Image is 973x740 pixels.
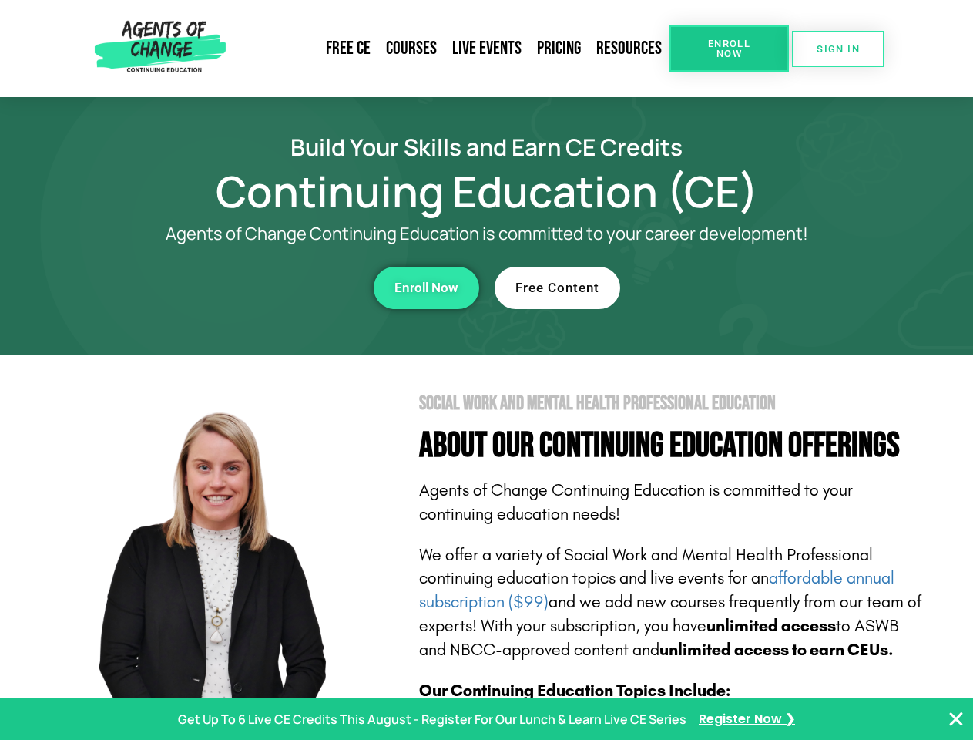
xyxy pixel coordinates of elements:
[374,267,479,309] a: Enroll Now
[706,616,836,636] b: unlimited access
[318,31,378,66] a: Free CE
[529,31,589,66] a: Pricing
[48,136,926,158] h2: Build Your Skills and Earn CE Credits
[394,281,458,294] span: Enroll Now
[419,543,926,662] p: We offer a variety of Social Work and Mental Health Professional continuing education topics and ...
[378,31,445,66] a: Courses
[419,681,730,701] b: Our Continuing Education Topics Include:
[515,281,599,294] span: Free Content
[694,39,764,59] span: Enroll Now
[669,25,789,72] a: Enroll Now
[419,394,926,413] h2: Social Work and Mental Health Professional Education
[589,31,669,66] a: Resources
[817,44,860,54] span: SIGN IN
[109,224,864,244] p: Agents of Change Continuing Education is committed to your career development!
[792,31,884,67] a: SIGN IN
[419,480,853,524] span: Agents of Change Continuing Education is committed to your continuing education needs!
[48,173,926,209] h1: Continuing Education (CE)
[178,708,686,731] p: Get Up To 6 Live CE Credits This August - Register For Our Lunch & Learn Live CE Series
[699,708,795,731] a: Register Now ❯
[445,31,529,66] a: Live Events
[659,640,894,660] b: unlimited access to earn CEUs.
[232,31,669,66] nav: Menu
[419,429,926,463] h4: About Our Continuing Education Offerings
[947,710,965,728] button: Close Banner
[495,267,620,309] a: Free Content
